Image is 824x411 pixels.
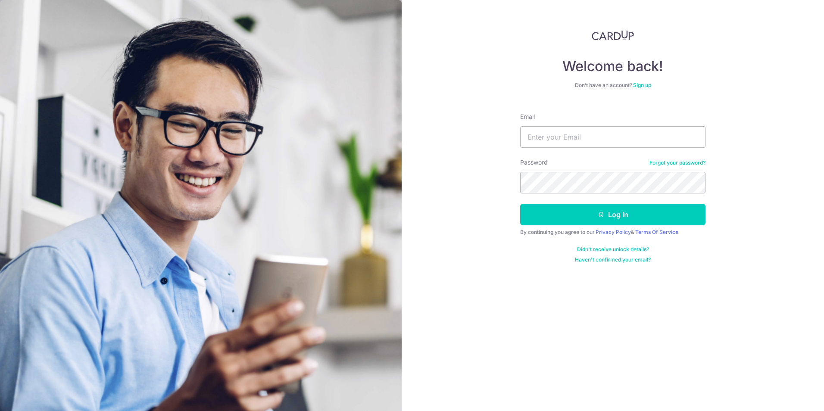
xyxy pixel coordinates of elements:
[520,112,535,121] label: Email
[520,229,705,236] div: By continuing you agree to our &
[577,246,649,253] a: Didn't receive unlock details?
[520,82,705,89] div: Don’t have an account?
[520,126,705,148] input: Enter your Email
[633,82,651,88] a: Sign up
[575,256,651,263] a: Haven't confirmed your email?
[649,159,705,166] a: Forgot your password?
[592,30,634,40] img: CardUp Logo
[520,58,705,75] h4: Welcome back!
[596,229,631,235] a: Privacy Policy
[520,158,548,167] label: Password
[635,229,678,235] a: Terms Of Service
[520,204,705,225] button: Log in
